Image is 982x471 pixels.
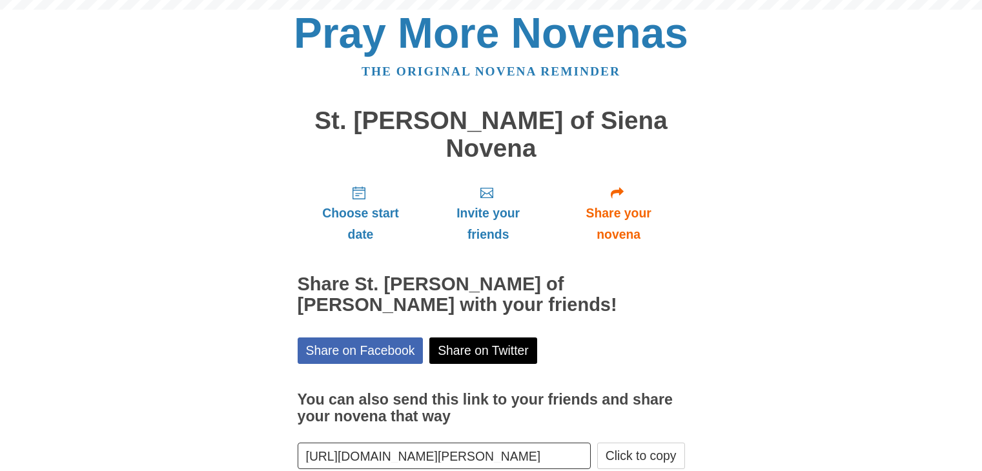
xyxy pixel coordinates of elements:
span: Share your novena [566,203,672,245]
button: Click to copy [597,443,685,469]
a: Share on Twitter [429,337,537,364]
span: Choose start date [311,203,411,245]
a: Share on Facebook [298,337,424,364]
h3: You can also send this link to your friends and share your novena that way [298,392,685,425]
span: Invite your friends [436,203,539,245]
h1: St. [PERSON_NAME] of Siena Novena [298,107,685,162]
h2: Share St. [PERSON_NAME] of [PERSON_NAME] with your friends! [298,274,685,316]
a: Pray More Novenas [294,9,688,57]
a: Invite your friends [424,175,552,252]
a: Share your novena [553,175,685,252]
a: The original novena reminder [362,65,620,78]
a: Choose start date [298,175,424,252]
